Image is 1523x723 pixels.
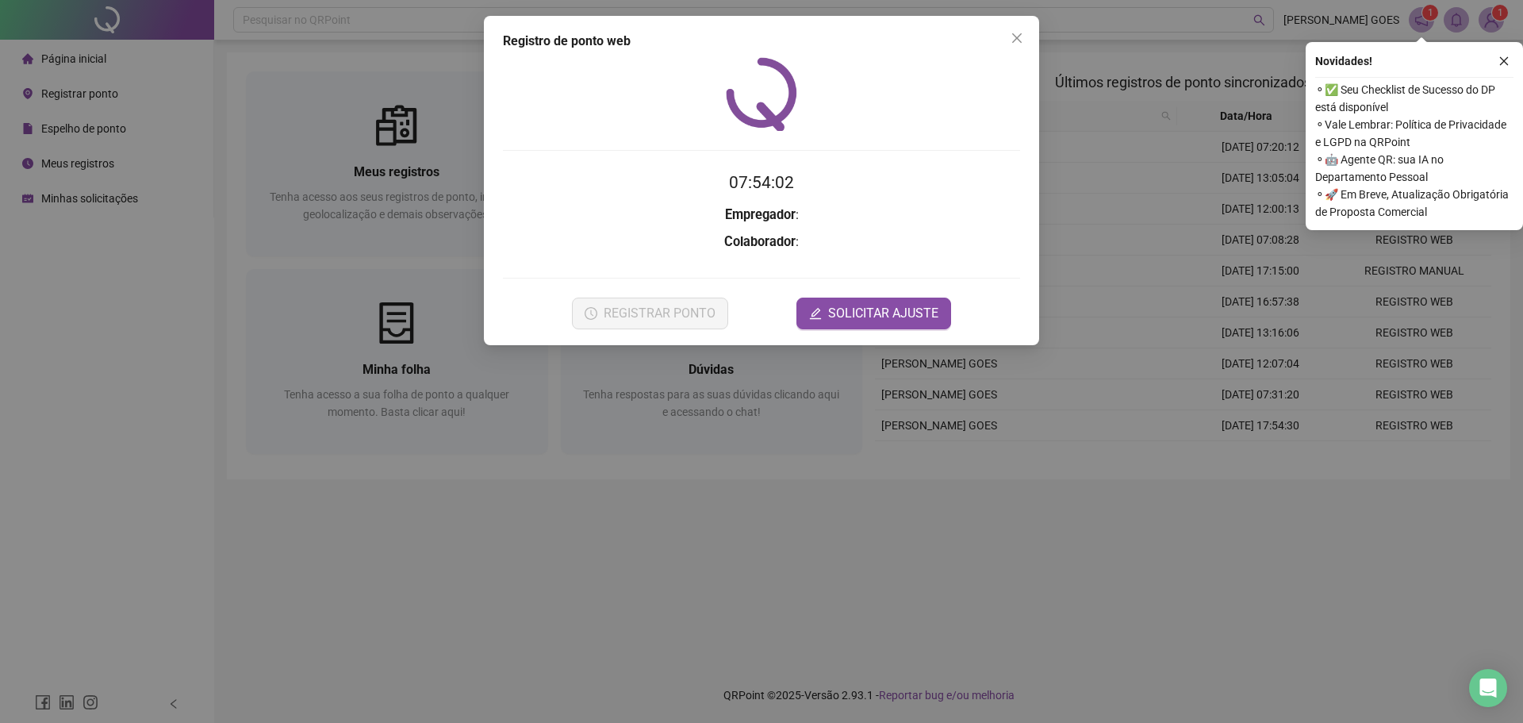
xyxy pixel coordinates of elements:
[572,298,728,329] button: REGISTRAR PONTO
[1315,52,1372,70] span: Novidades !
[1011,32,1023,44] span: close
[1004,25,1030,51] button: Close
[1315,81,1513,116] span: ⚬ ✅ Seu Checklist de Sucesso do DP está disponível
[729,173,794,192] time: 07:54:02
[503,32,1020,51] div: Registro de ponto web
[809,307,822,320] span: edit
[503,205,1020,225] h3: :
[1315,186,1513,221] span: ⚬ 🚀 Em Breve, Atualização Obrigatória de Proposta Comercial
[1315,116,1513,151] span: ⚬ Vale Lembrar: Política de Privacidade e LGPD na QRPoint
[1498,56,1510,67] span: close
[796,298,951,329] button: editSOLICITAR AJUSTE
[1469,669,1507,707] div: Open Intercom Messenger
[503,232,1020,252] h3: :
[725,207,796,222] strong: Empregador
[726,57,797,131] img: QRPoint
[724,234,796,249] strong: Colaborador
[828,304,938,323] span: SOLICITAR AJUSTE
[1315,151,1513,186] span: ⚬ 🤖 Agente QR: sua IA no Departamento Pessoal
